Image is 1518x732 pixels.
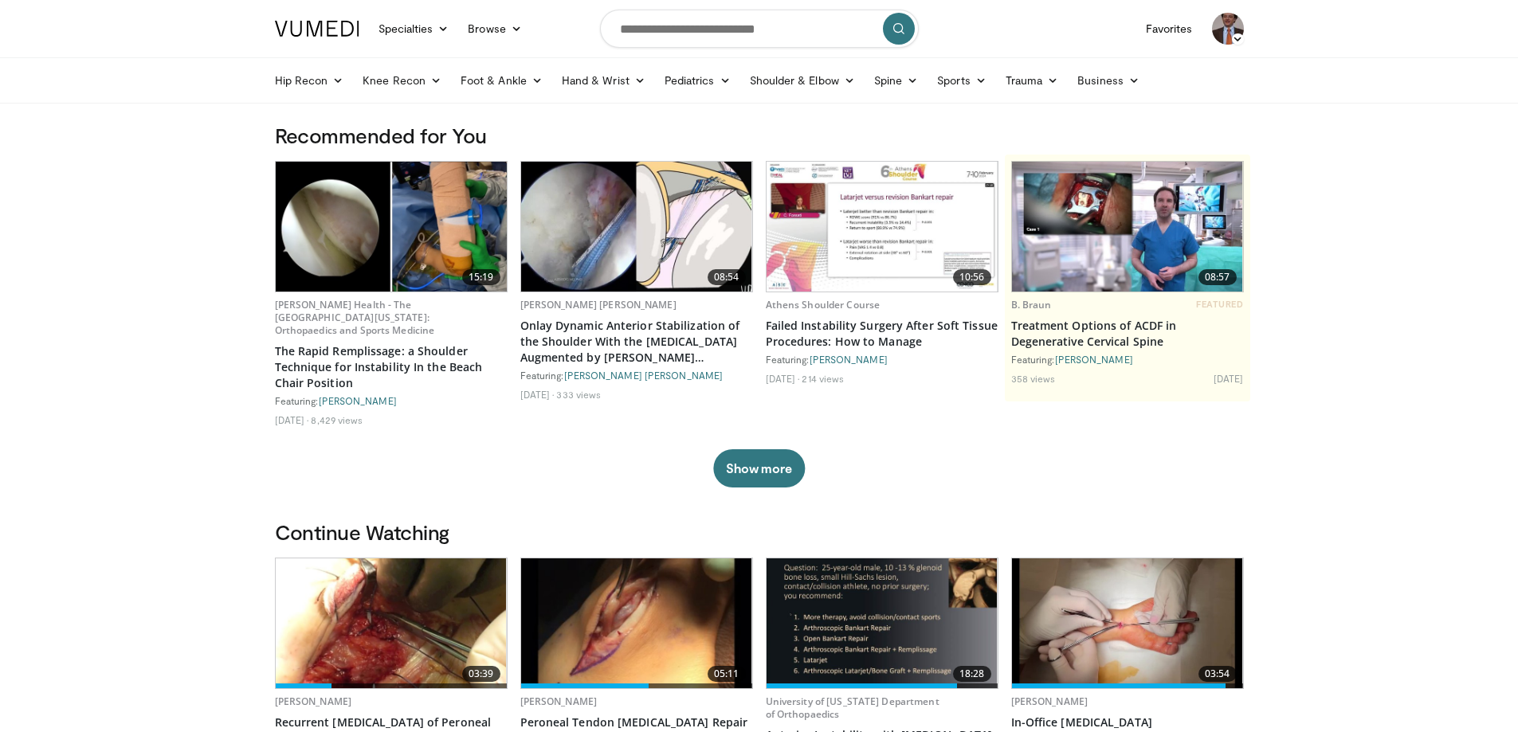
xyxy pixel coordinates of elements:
[521,558,752,688] img: 1bca7d34-9145-428f-b311-0f59fca44fd4.620x360_q85_upscale.jpg
[740,65,865,96] a: Shoulder & Elbow
[1068,65,1149,96] a: Business
[275,413,309,426] li: [DATE]
[275,695,352,708] a: [PERSON_NAME]
[1012,162,1243,292] a: 08:57
[275,394,508,407] div: Featuring:
[1011,695,1088,708] a: [PERSON_NAME]
[520,369,753,382] div: Featuring:
[766,318,998,350] a: Failed Instability Surgery After Soft Tissue Procedures: How to Manage
[865,65,928,96] a: Spine
[1012,558,1243,688] img: 1f811804-5c6a-4d6c-a414-488c51278250.620x360_q85_upscale.jpg
[311,413,363,426] li: 8,429 views
[766,298,881,311] a: Athens Shoulder Course
[521,162,752,292] img: fd500c81-92bc-49de-86bd-bb5d05cf7d6c.620x360_q85_upscale.jpg
[1055,354,1133,365] a: [PERSON_NAME]
[810,354,888,365] a: [PERSON_NAME]
[276,558,507,688] img: YUAndpMCbXk_9hvX4xMDoxOjB1O8AjAz.620x360_q85_upscale.jpg
[275,21,359,37] img: VuMedi Logo
[276,162,507,292] a: 15:19
[766,353,998,366] div: Featuring:
[1136,13,1202,45] a: Favorites
[600,10,919,48] input: Search topics, interventions
[1011,353,1244,366] div: Featuring:
[708,666,746,682] span: 05:11
[1198,666,1237,682] span: 03:54
[953,269,991,285] span: 10:56
[275,123,1244,148] h3: Recommended for You
[928,65,996,96] a: Sports
[520,714,753,730] a: Peroneal Tendon [MEDICAL_DATA] Repair
[520,298,677,311] a: [PERSON_NAME] [PERSON_NAME]
[462,666,500,682] span: 03:39
[1011,298,1052,311] a: B. Braun
[1011,372,1056,385] li: 358 views
[802,372,844,385] li: 214 views
[521,558,752,688] a: 05:11
[713,449,805,487] button: Show more
[276,558,507,688] a: 03:39
[1214,372,1244,385] li: [DATE]
[767,558,998,688] a: 18:28
[319,395,397,406] a: [PERSON_NAME]
[1011,318,1244,350] a: Treatment Options of ACDF in Degenerative Cervical Spine
[767,558,998,688] img: ae8876e7-8dcc-4d10-b814-ec25b7d34e19.620x360_q85_upscale.jpg
[520,388,555,401] li: [DATE]
[369,13,459,45] a: Specialties
[521,162,752,292] a: 08:54
[767,162,998,292] a: 10:56
[552,65,655,96] a: Hand & Wrist
[353,65,451,96] a: Knee Recon
[1012,162,1243,292] img: 009a77ed-cfd7-46ce-89c5-e6e5196774e0.620x360_q85_upscale.jpg
[462,269,500,285] span: 15:19
[520,695,598,708] a: [PERSON_NAME]
[520,318,753,366] a: Onlay Dynamic Anterior Stabilization of the Shoulder With the [MEDICAL_DATA] Augmented by [PERSON...
[275,519,1244,545] h3: Continue Watching
[996,65,1069,96] a: Trauma
[655,65,740,96] a: Pediatrics
[767,162,998,292] img: 02b256e8-a0eb-4beb-84e8-ea20c5343a9d.620x360_q85_upscale.jpg
[766,372,800,385] li: [DATE]
[564,370,724,381] a: [PERSON_NAME] [PERSON_NAME]
[953,666,991,682] span: 18:28
[556,388,601,401] li: 333 views
[275,298,435,337] a: [PERSON_NAME] Health - The [GEOGRAPHIC_DATA][US_STATE]: Orthopaedics and Sports Medicine
[1012,558,1243,688] a: 03:54
[708,269,746,285] span: 08:54
[275,343,508,391] a: The Rapid Remplissage: a Shoulder Technique for Instability In the Beach Chair Position
[1196,299,1243,310] span: FEATURED
[766,695,939,721] a: University of [US_STATE] Department of Orthopaedics
[1212,13,1244,45] img: Avatar
[451,65,552,96] a: Foot & Ankle
[265,65,354,96] a: Hip Recon
[276,162,507,292] img: 1b017004-0b5b-4a7a-be53-d9051c5666a1.jpeg.620x360_q85_upscale.jpg
[458,13,531,45] a: Browse
[1198,269,1237,285] span: 08:57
